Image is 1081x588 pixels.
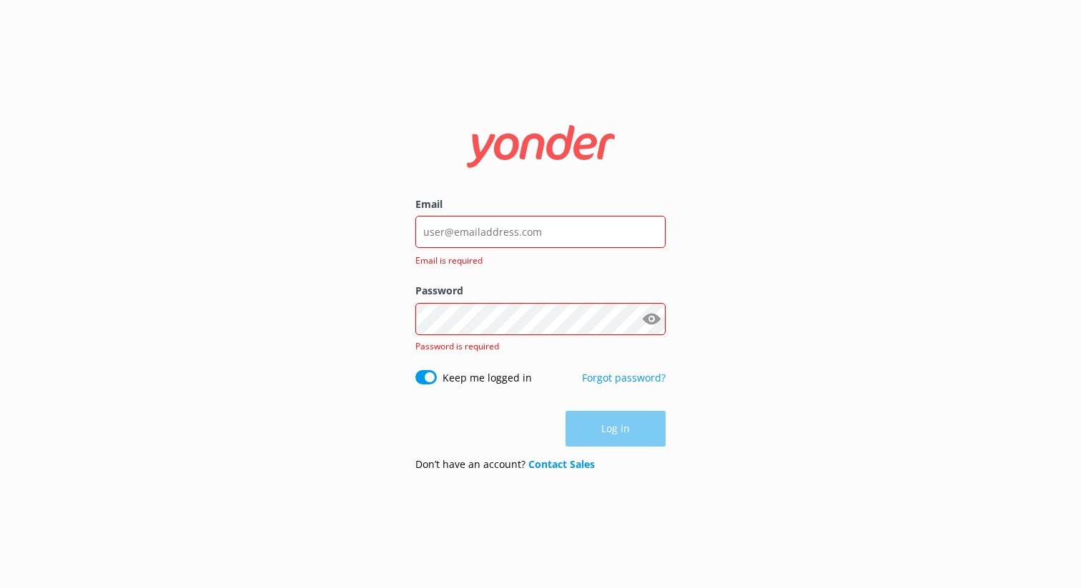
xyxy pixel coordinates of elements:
button: Show password [637,304,666,333]
span: Email is required [415,254,657,267]
p: Don’t have an account? [415,457,595,472]
label: Keep me logged in [443,370,532,386]
label: Password [415,283,666,299]
span: Password is required [415,340,499,352]
label: Email [415,196,666,212]
input: user@emailaddress.com [415,216,666,248]
a: Contact Sales [528,457,595,471]
a: Forgot password? [582,371,666,384]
